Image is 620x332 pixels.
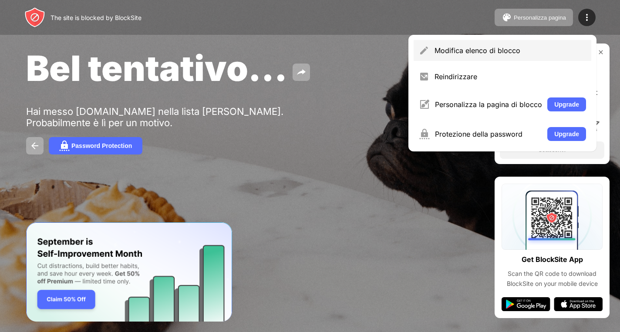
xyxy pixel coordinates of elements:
img: menu-customize.svg [419,99,430,110]
img: share.svg [296,67,307,77]
div: The site is blocked by BlockSite [51,14,142,21]
button: Upgrade [547,97,586,111]
img: qrcode.svg [502,184,603,250]
img: rate-us-close.svg [597,49,604,56]
button: Personalizza pagina [495,9,573,26]
img: google-play.svg [502,297,550,311]
div: Hai messo [DOMAIN_NAME] nella lista [PERSON_NAME]. Probabilmente è lì per un motivo. [26,106,295,128]
div: Personalizza la pagina di blocco [435,100,542,109]
div: Get BlockSite App [522,253,583,266]
img: menu-password.svg [419,129,430,139]
img: password.svg [59,141,70,151]
img: back.svg [30,141,40,151]
div: Reindirizzare [435,72,586,81]
div: Personalizza pagina [514,14,566,21]
img: menu-icon.svg [582,12,592,23]
img: pallet.svg [502,12,512,23]
img: header-logo.svg [24,7,45,28]
img: app-store.svg [554,297,603,311]
div: Modifica elenco di blocco [435,46,586,55]
img: menu-redirect.svg [419,71,429,82]
span: Bel tentativo... [26,47,287,89]
iframe: Banner [26,222,232,322]
div: Password Protection [71,142,132,149]
div: Protezione della password [435,130,542,138]
button: Upgrade [547,127,586,141]
div: Scan the QR code to download BlockSite on your mobile device [502,269,603,288]
button: Password Protection [49,137,142,154]
img: menu-pencil.svg [419,45,429,56]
